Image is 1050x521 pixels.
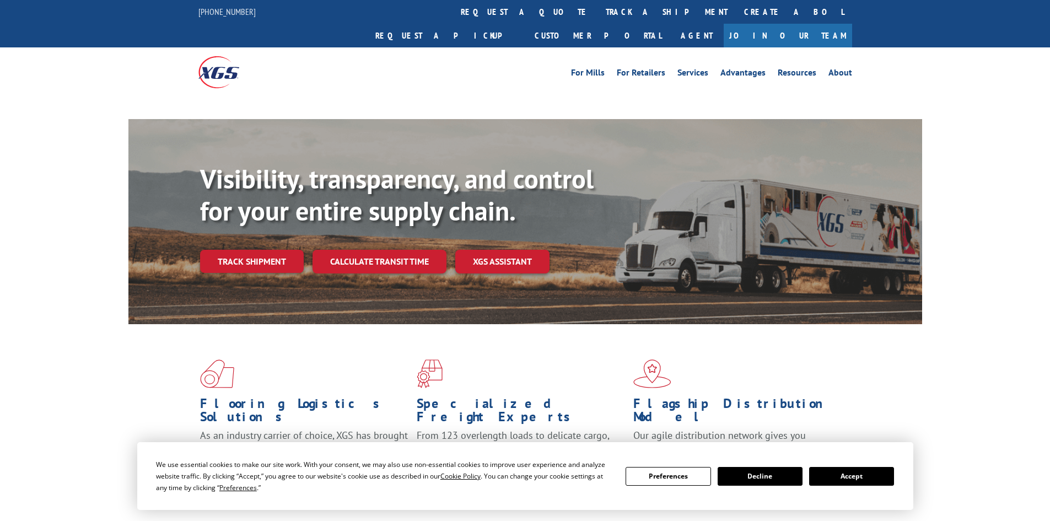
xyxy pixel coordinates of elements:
a: Services [677,68,708,80]
h1: Flagship Distribution Model [633,397,842,429]
span: As an industry carrier of choice, XGS has brought innovation and dedication to flooring logistics... [200,429,408,468]
a: Agent [670,24,724,47]
div: We use essential cookies to make our site work. With your consent, we may also use non-essential ... [156,459,612,493]
a: About [828,68,852,80]
img: xgs-icon-flagship-distribution-model-red [633,359,671,388]
a: Track shipment [200,250,304,273]
a: [PHONE_NUMBER] [198,6,256,17]
a: Join Our Team [724,24,852,47]
img: xgs-icon-total-supply-chain-intelligence-red [200,359,234,388]
button: Accept [809,467,894,486]
span: Our agile distribution network gives you nationwide inventory management on demand. [633,429,836,455]
h1: Flooring Logistics Solutions [200,397,408,429]
a: Request a pickup [367,24,526,47]
a: For Retailers [617,68,665,80]
a: For Mills [571,68,605,80]
div: Cookie Consent Prompt [137,442,913,510]
p: From 123 overlength loads to delicate cargo, our experienced staff knows the best way to move you... [417,429,625,478]
h1: Specialized Freight Experts [417,397,625,429]
span: Cookie Policy [440,471,481,481]
a: Customer Portal [526,24,670,47]
a: XGS ASSISTANT [455,250,550,273]
img: xgs-icon-focused-on-flooring-red [417,359,443,388]
b: Visibility, transparency, and control for your entire supply chain. [200,162,594,228]
a: Calculate transit time [313,250,446,273]
a: Advantages [720,68,766,80]
button: Decline [718,467,803,486]
a: Resources [778,68,816,80]
button: Preferences [626,467,710,486]
span: Preferences [219,483,257,492]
